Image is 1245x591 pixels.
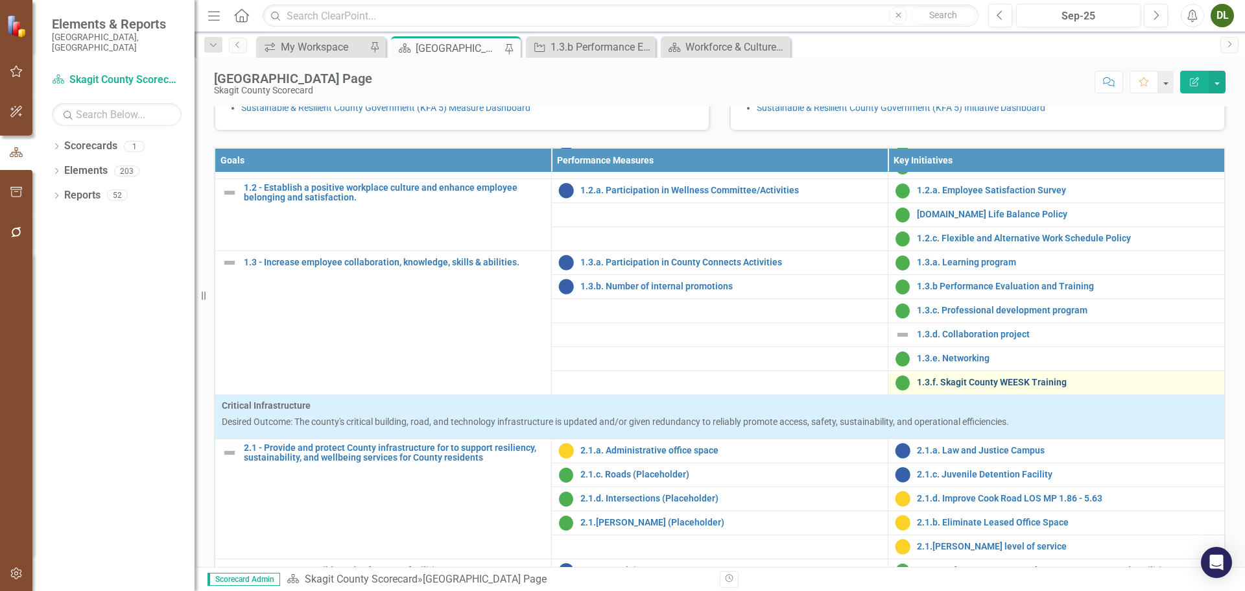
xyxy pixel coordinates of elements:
[124,141,145,152] div: 1
[1016,4,1141,27] button: Sep-25
[552,274,888,298] td: Double-Click to Edit Right Click for Context Menu
[281,39,366,55] div: My Workspace
[917,494,1218,503] a: 2.1.d. Improve Cook Road LOS MP 1.86 - 5.63
[107,190,128,201] div: 52
[305,573,418,585] a: Skagit County Scorecard
[895,375,910,391] img: On Target
[552,439,888,463] td: Double-Click to Edit Right Click for Context Menu
[558,491,574,507] img: On Target
[888,559,1225,583] td: Double-Click to Edit Right Click for Context Menu
[529,39,652,55] a: 1.3.b Performance Evaluation and Training
[929,10,957,20] span: Search
[888,370,1225,394] td: Double-Click to Edit Right Click for Context Menu
[917,354,1218,363] a: 1.3.e. Networking
[52,32,182,53] small: [GEOGRAPHIC_DATA], [GEOGRAPHIC_DATA]
[895,351,910,367] img: On Target
[580,186,881,195] a: 1.2.a. Participation in Wellness Committee/Activities
[64,139,117,154] a: Scorecards
[244,183,545,203] a: 1.2 - Establish a positive workplace culture and enhance employee belonging and satisfaction.
[895,467,910,483] img: No Information
[215,250,552,394] td: Double-Click to Edit Right Click for Context Menu
[287,572,710,587] div: »
[910,6,975,25] button: Search
[888,178,1225,202] td: Double-Click to Edit Right Click for Context Menu
[558,515,574,531] img: On Target
[215,178,552,250] td: Double-Click to Edit Right Click for Context Menu
[52,103,182,126] input: Search Below...
[888,202,1225,226] td: Double-Click to Edit Right Click for Context Menu
[222,399,1218,412] span: Critical Infrastructure
[917,282,1218,291] a: 1.3.b Performance Evaluation and Training
[222,185,237,200] img: Not Defined
[558,467,574,483] img: On Target
[222,445,237,461] img: Not Defined
[917,306,1218,315] a: 1.3.c. Professional development program
[917,330,1218,339] a: 1.3.d. Collaboration project
[580,258,881,267] a: 1.3.a. Participation in County Connects Activities
[895,491,910,507] img: Caution
[552,487,888,511] td: Double-Click to Edit Right Click for Context Menu
[1211,4,1234,27] button: DL
[895,255,910,271] img: On Target
[917,470,1218,479] a: 2.1.c. Juvenile Detention Facility
[52,16,182,32] span: Elements & Reports
[416,40,501,56] div: [GEOGRAPHIC_DATA] Page
[558,183,574,199] img: No Information
[895,443,910,459] img: No Information
[895,231,910,247] img: On Target
[263,5,978,27] input: Search ClearPoint...
[558,443,574,459] img: Caution
[895,183,910,199] img: On Target
[917,378,1218,387] a: 1.3.f. Skagit County WEESK Training
[6,15,29,38] img: ClearPoint Strategy
[888,535,1225,559] td: Double-Click to Edit Right Click for Context Menu
[580,282,881,291] a: 1.3.b. Number of internal promotions
[917,210,1218,219] a: [DOMAIN_NAME] Life Balance Policy
[114,165,139,176] div: 203
[888,274,1225,298] td: Double-Click to Edit Right Click for Context Menu
[917,186,1218,195] a: 1.2.a. Employee Satisfaction Survey
[888,226,1225,250] td: Double-Click to Edit Right Click for Context Menu
[917,518,1218,527] a: 2.1.b. Eliminate Leased Office Space
[244,566,545,575] a: 2.2 - Ensure accessible and safe county facilities.
[214,86,372,95] div: Skagit County Scorecard
[558,255,574,271] img: No Information
[888,463,1225,487] td: Double-Click to Edit Right Click for Context Menu
[214,71,372,86] div: [GEOGRAPHIC_DATA] Page
[222,255,237,271] img: Not Defined
[895,327,910,343] img: Not Defined
[685,39,787,55] div: Workforce & Culture (KFA 1) Measure Dashboard
[222,415,1218,428] p: Desired Outcome: The county's critical building, road, and technology infrastructure is updated a...
[580,566,881,575] a: 2.2.a. L&I claims
[552,511,888,535] td: Double-Click to Edit Right Click for Context Menu
[664,39,787,55] a: Workforce & Culture (KFA 1) Measure Dashboard
[917,258,1218,267] a: 1.3.a. Learning program
[895,539,910,555] img: Caution
[423,573,547,585] div: [GEOGRAPHIC_DATA] Page
[888,439,1225,463] td: Double-Click to Edit Right Click for Context Menu
[895,563,910,579] img: On Target
[895,279,910,295] img: On Target
[917,446,1218,455] a: 2.1.a. Law and Justice Campus
[888,250,1225,274] td: Double-Click to Edit Right Click for Context Menu
[895,515,910,531] img: Caution
[552,463,888,487] td: Double-Click to Edit Right Click for Context Menu
[207,573,280,586] span: Scorecard Admin
[1201,547,1232,578] div: Open Intercom Messenger
[917,234,1218,243] a: 1.2.c. Flexible and Alternative Work Schedule Policy
[580,446,881,455] a: 2.1.a. Administrative office space
[64,163,108,178] a: Elements
[757,103,1045,113] a: Sustainable & Resilient County Government (KFA 5) Initiative Dashboard
[895,303,910,319] img: On Target
[52,73,182,88] a: Skagit County Scorecard
[888,346,1225,370] td: Double-Click to Edit Right Click for Context Menu
[917,566,1218,575] a: 2.2.a. Safety Assessments of County Campuses and Facilities
[244,443,545,463] a: 2.1 - Provide and protect County infrastructure for to support resiliency, sustainability, and we...
[888,511,1225,535] td: Double-Click to Edit Right Click for Context Menu
[244,258,545,267] a: 1.3 - Increase employee collaboration, knowledge, skills & abilities.
[895,207,910,223] img: On Target
[1021,8,1136,24] div: Sep-25
[888,298,1225,322] td: Double-Click to Edit Right Click for Context Menu
[215,439,552,559] td: Double-Click to Edit Right Click for Context Menu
